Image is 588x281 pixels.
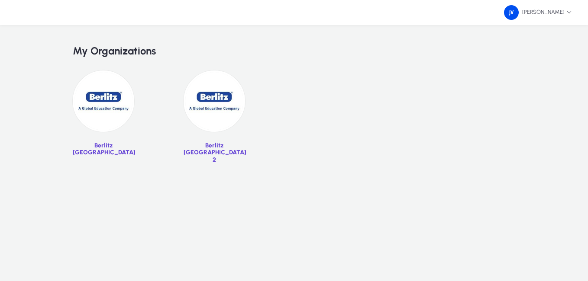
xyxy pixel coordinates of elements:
[73,70,134,132] img: 34.jpg
[73,45,515,57] h2: My Organizations
[504,5,572,20] span: [PERSON_NAME]
[184,142,245,164] p: Berlitz [GEOGRAPHIC_DATA] 2
[497,5,579,20] button: [PERSON_NAME]
[184,70,245,132] img: 39.jpg
[73,142,134,156] p: Berlitz [GEOGRAPHIC_DATA]
[73,70,134,170] a: Berlitz [GEOGRAPHIC_DATA]
[184,70,245,170] a: Berlitz [GEOGRAPHIC_DATA] 2
[504,5,519,20] img: 162.png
